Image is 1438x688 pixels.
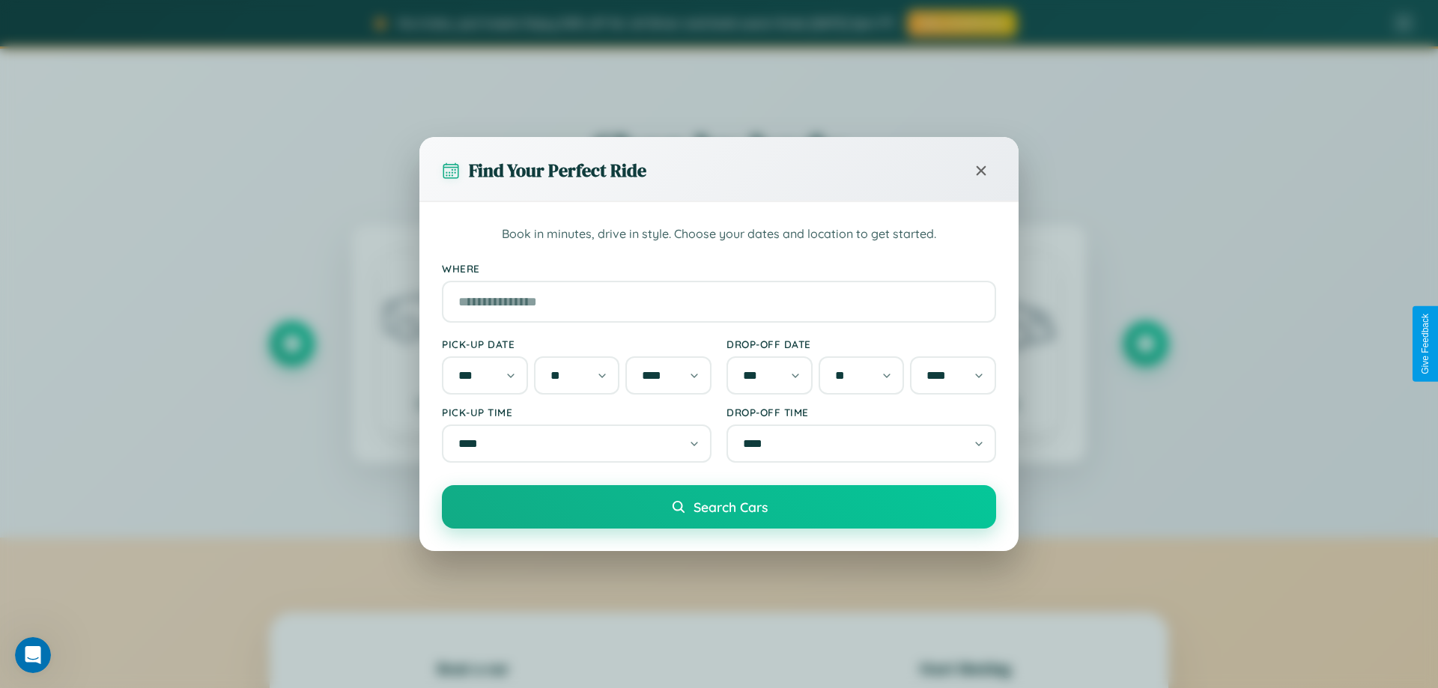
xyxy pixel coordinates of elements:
h3: Find Your Perfect Ride [469,158,646,183]
label: Pick-up Time [442,406,712,418]
span: Search Cars [694,499,768,515]
label: Where [442,262,996,275]
label: Pick-up Date [442,338,712,350]
label: Drop-off Time [726,406,996,418]
p: Book in minutes, drive in style. Choose your dates and location to get started. [442,225,996,244]
button: Search Cars [442,485,996,529]
label: Drop-off Date [726,338,996,350]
